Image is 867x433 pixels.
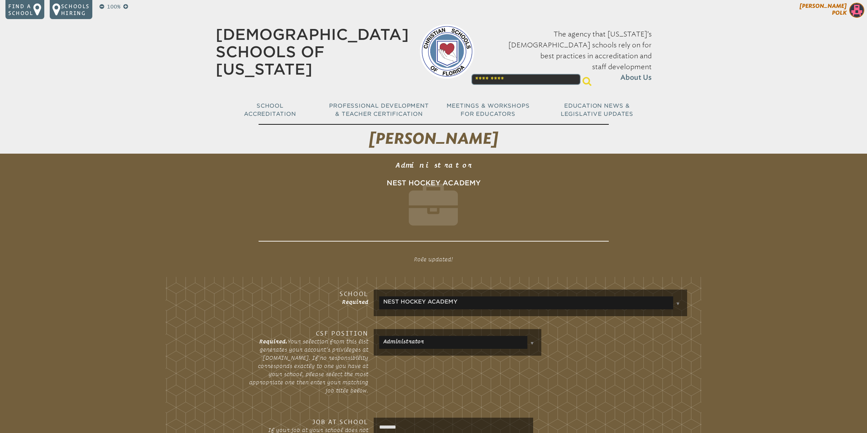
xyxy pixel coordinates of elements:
img: 15366a9326c41e0528f88179b53c924c [849,3,864,18]
p: Role updated! [322,252,545,266]
span: Education News & Legislative Updates [561,103,633,117]
p: 100% [106,3,122,11]
span: Administrator [396,161,472,169]
span: Required. [259,338,288,344]
span: Professional Development & Teacher Certification [329,103,429,117]
a: [DEMOGRAPHIC_DATA] Schools of [US_STATE] [216,26,409,78]
p: Your selection from this list generates your account’s privileges at [DOMAIN_NAME]. If no respons... [248,337,368,395]
span: About Us [620,72,652,83]
img: csf-logo-web-colors.png [420,24,474,79]
a: Nest Hockey Academy [381,296,458,307]
h3: Job at School [248,418,368,426]
span: [PERSON_NAME] Polk [800,3,847,16]
span: Required [342,299,368,305]
p: Find a school [8,3,33,16]
a: Administrator [381,336,424,347]
h3: CSF Position [248,329,368,337]
span: Meetings & Workshops for Educators [447,103,530,117]
h3: School [248,290,368,298]
p: Schools Hiring [61,3,90,16]
p: The agency that [US_STATE]’s [DEMOGRAPHIC_DATA] schools rely on for best practices in accreditati... [485,29,652,83]
span: School Accreditation [244,103,296,117]
span: Nest Hockey Academy [387,179,481,187]
span: [PERSON_NAME] [369,129,498,148]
